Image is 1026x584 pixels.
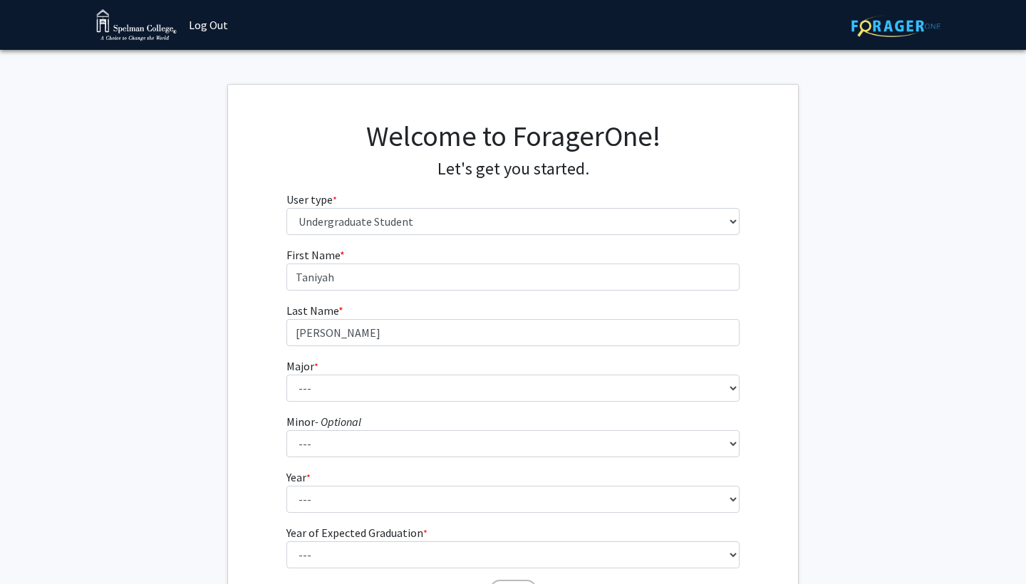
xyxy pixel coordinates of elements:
[286,524,427,541] label: Year of Expected Graduation
[286,191,337,208] label: User type
[11,520,61,573] iframe: Chat
[851,15,940,37] img: ForagerOne Logo
[286,119,740,153] h1: Welcome to ForagerOne!
[286,248,340,262] span: First Name
[315,414,361,429] i: - Optional
[286,159,740,179] h4: Let's get you started.
[286,469,311,486] label: Year
[286,303,338,318] span: Last Name
[286,413,361,430] label: Minor
[96,9,177,41] img: Spelman College Logo
[286,358,318,375] label: Major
